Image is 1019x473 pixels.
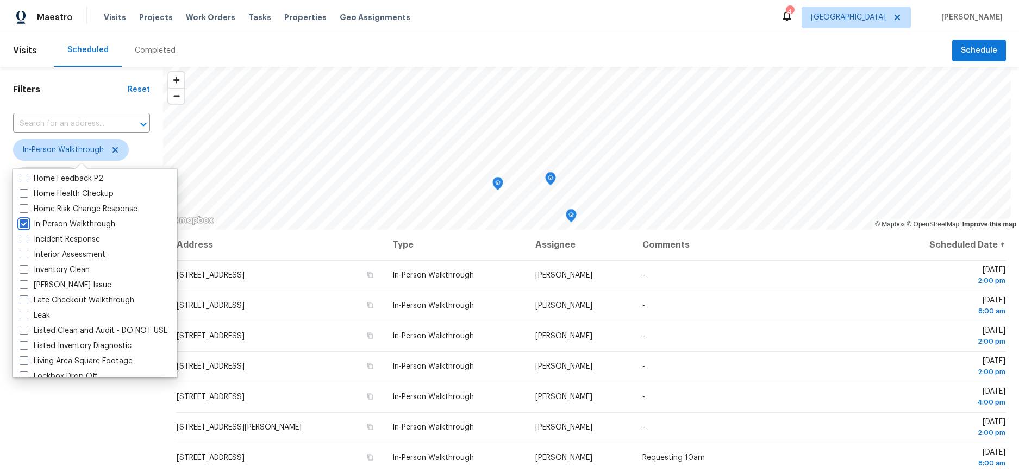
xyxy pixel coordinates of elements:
span: [GEOGRAPHIC_DATA] [811,12,886,23]
label: Leak [20,310,50,321]
div: Scheduled [67,45,109,55]
span: [DATE] [892,327,1005,347]
a: Improve this map [962,220,1016,228]
span: - [642,393,645,401]
button: Copy Address [365,300,375,310]
button: Copy Address [365,361,375,371]
span: [PERSON_NAME] [535,332,592,340]
span: - [642,332,645,340]
label: In-Person Walkthrough [20,219,115,230]
span: Tasks [248,14,271,21]
input: Search for an address... [13,116,120,133]
label: Listed Clean and Audit - DO NOT USE [20,325,167,336]
span: [PERSON_NAME] [535,302,592,310]
span: [STREET_ADDRESS][PERSON_NAME] [177,424,302,431]
span: [PERSON_NAME] [937,12,1003,23]
label: Lockbox Drop Off [20,371,98,382]
div: 2:00 pm [892,336,1005,347]
span: [STREET_ADDRESS] [177,332,245,340]
span: Geo Assignments [340,12,410,23]
button: Open [136,117,151,132]
span: [PERSON_NAME] [535,454,592,462]
span: [PERSON_NAME] [535,272,592,279]
span: Maestro [37,12,73,23]
button: Schedule [952,40,1006,62]
span: - [642,302,645,310]
span: [PERSON_NAME] [535,424,592,431]
div: Map marker [545,172,556,189]
button: Copy Address [365,270,375,280]
label: Interior Assessment [20,249,105,260]
th: Type [384,230,527,260]
span: Projects [139,12,173,23]
div: 2:00 pm [892,275,1005,286]
button: Copy Address [365,392,375,401]
span: [STREET_ADDRESS] [177,302,245,310]
span: Visits [104,12,126,23]
span: In-Person Walkthrough [22,144,104,155]
div: 4:00 pm [892,397,1005,408]
span: In-Person Walkthrough [392,363,474,370]
button: Copy Address [365,452,375,462]
div: Map marker [492,177,503,194]
label: Living Area Square Footage [20,356,133,367]
button: Copy Address [365,422,375,432]
label: Home Risk Change Response [20,204,137,215]
span: - [642,272,645,279]
label: Home Feedback P2 [20,173,103,184]
canvas: Map [163,67,1011,230]
button: Copy Address [365,331,375,340]
label: Inventory Clean [20,264,90,275]
div: Reset [128,84,150,95]
span: [DATE] [892,297,1005,317]
span: [DATE] [892,449,1005,469]
label: Listed Inventory Diagnostic [20,340,132,351]
th: Comments [634,230,883,260]
div: 2:00 pm [892,427,1005,438]
button: Zoom in [168,72,184,88]
span: In-Person Walkthrough [392,302,474,310]
div: 4 [786,7,793,17]
span: [PERSON_NAME] [535,393,592,401]
span: Work Orders [186,12,235,23]
span: In-Person Walkthrough [392,424,474,431]
label: Late Checkout Walkthrough [20,295,134,306]
div: Completed [135,45,176,56]
span: In-Person Walkthrough [392,272,474,279]
h1: Filters [13,84,128,95]
div: 8:00 am [892,458,1005,469]
span: [DATE] [892,266,1005,286]
span: Visits [13,39,37,62]
span: [STREET_ADDRESS] [177,393,245,401]
span: - [642,424,645,431]
span: [DATE] [892,418,1005,438]
th: Scheduled Date ↑ [883,230,1006,260]
span: Requesting 10am [642,454,705,462]
span: Properties [284,12,327,23]
label: [PERSON_NAME] Issue [20,280,111,291]
label: Home Health Checkup [20,188,114,199]
a: Mapbox [875,220,905,228]
span: Schedule [961,44,997,58]
span: [PERSON_NAME] [535,363,592,370]
th: Address [176,230,384,260]
div: 2:00 pm [892,367,1005,377]
a: Mapbox homepage [166,214,214,226]
span: In-Person Walkthrough [392,393,474,401]
span: [STREET_ADDRESS] [177,272,245,279]
span: In-Person Walkthrough [392,454,474,462]
span: [STREET_ADDRESS] [177,363,245,370]
label: Incident Response [20,234,100,245]
span: [STREET_ADDRESS] [177,454,245,462]
span: In-Person Walkthrough [392,332,474,340]
button: Zoom out [168,88,184,104]
span: Zoom out [168,89,184,104]
div: Map marker [566,209,577,226]
div: 8:00 am [892,306,1005,317]
span: [DATE] [892,388,1005,408]
a: OpenStreetMap [907,220,959,228]
span: [DATE] [892,357,1005,377]
th: Assignee [527,230,634,260]
span: - [642,363,645,370]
